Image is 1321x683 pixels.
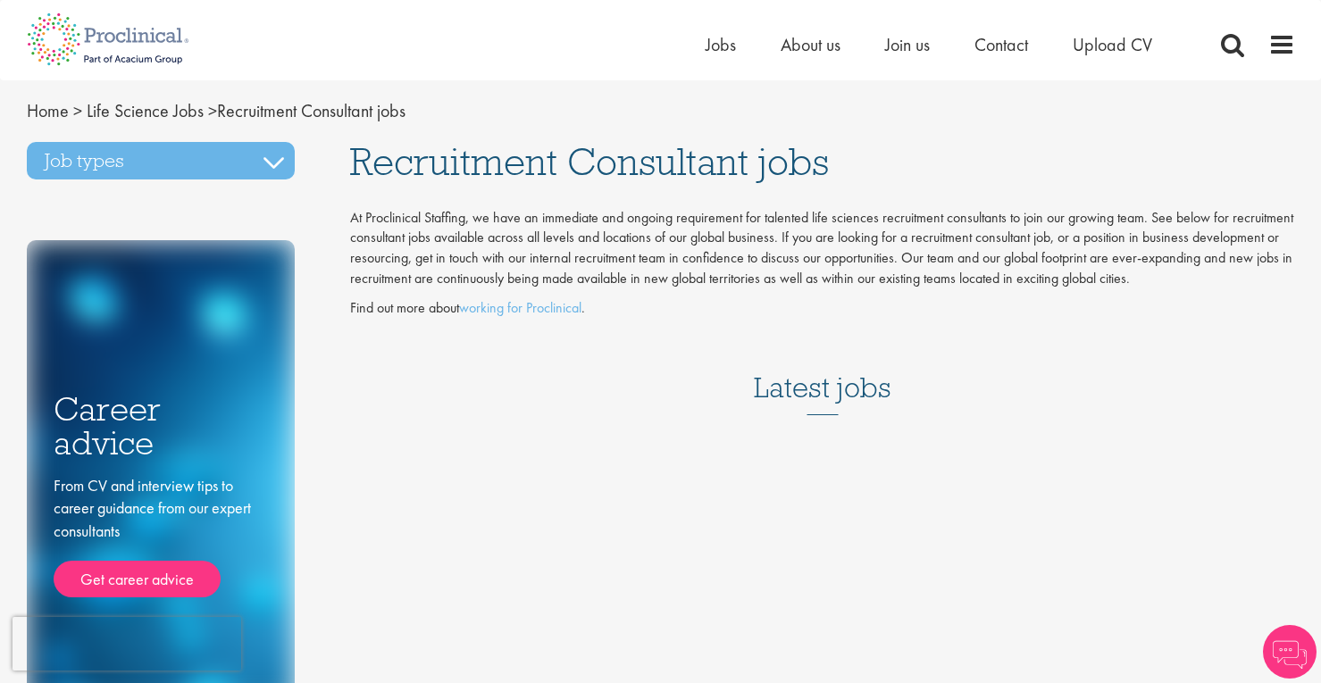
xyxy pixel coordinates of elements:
[54,392,268,461] h3: Career advice
[781,33,840,56] a: About us
[350,298,1295,319] p: Find out more about .
[350,208,1295,289] p: At Proclinical Staffing, we have an immediate and ongoing requirement for talented life sciences ...
[706,33,736,56] a: Jobs
[27,99,405,122] span: Recruitment Consultant jobs
[73,99,82,122] span: >
[1263,625,1317,679] img: Chatbot
[54,561,221,598] a: Get career advice
[885,33,930,56] a: Join us
[1073,33,1152,56] a: Upload CV
[27,142,295,179] h3: Job types
[459,298,581,317] a: working for Proclinical
[27,99,69,122] a: breadcrumb link to Home
[208,99,217,122] span: >
[754,328,891,415] h3: Latest jobs
[54,474,268,598] div: From CV and interview tips to career guidance from our expert consultants
[13,617,241,671] iframe: reCAPTCHA
[350,137,829,186] span: Recruitment Consultant jobs
[87,99,204,122] a: breadcrumb link to Life Science Jobs
[974,33,1028,56] a: Contact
